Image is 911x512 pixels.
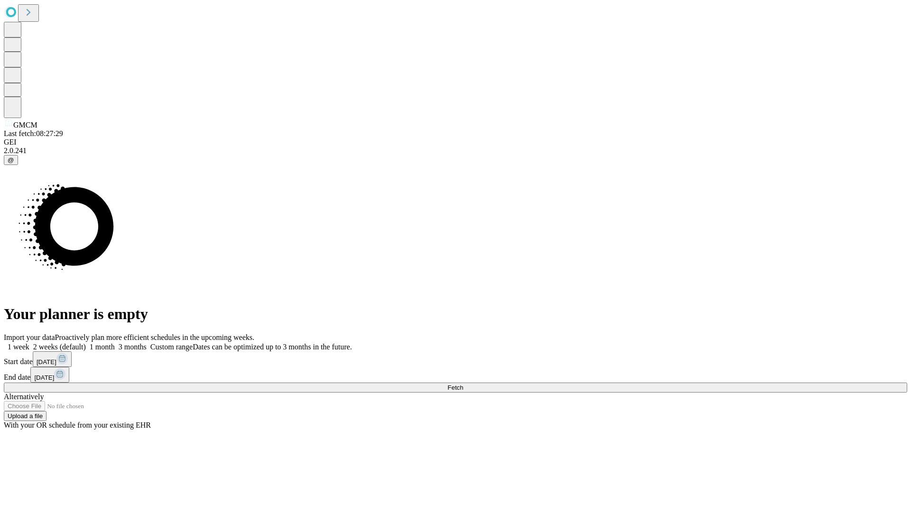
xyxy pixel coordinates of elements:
[13,121,37,129] span: GMCM
[4,146,907,155] div: 2.0.241
[8,156,14,164] span: @
[4,383,907,393] button: Fetch
[4,421,151,429] span: With your OR schedule from your existing EHR
[4,129,63,137] span: Last fetch: 08:27:29
[119,343,147,351] span: 3 months
[55,333,254,341] span: Proactively plan more efficient schedules in the upcoming weeks.
[4,351,907,367] div: Start date
[4,411,46,421] button: Upload a file
[4,367,907,383] div: End date
[37,358,56,366] span: [DATE]
[4,305,907,323] h1: Your planner is empty
[4,155,18,165] button: @
[4,138,907,146] div: GEI
[90,343,115,351] span: 1 month
[447,384,463,391] span: Fetch
[33,343,86,351] span: 2 weeks (default)
[150,343,193,351] span: Custom range
[34,374,54,381] span: [DATE]
[8,343,29,351] span: 1 week
[33,351,72,367] button: [DATE]
[4,393,44,401] span: Alternatively
[193,343,352,351] span: Dates can be optimized up to 3 months in the future.
[30,367,69,383] button: [DATE]
[4,333,55,341] span: Import your data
